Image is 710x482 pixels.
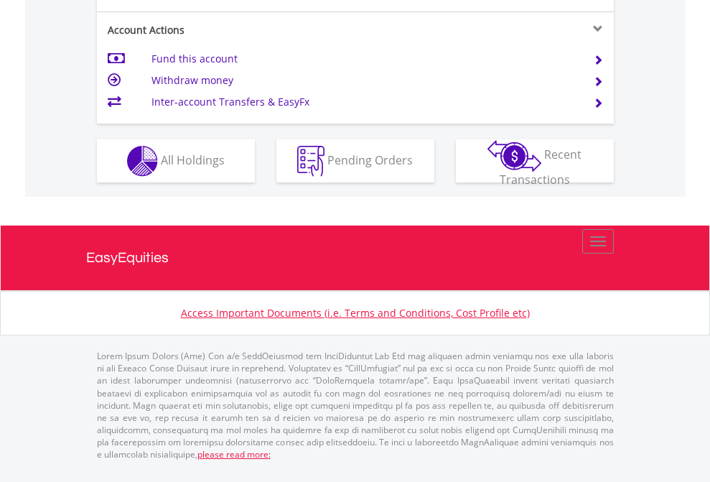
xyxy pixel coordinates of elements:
[97,350,614,460] p: Lorem Ipsum Dolors (Ame) Con a/e SeddOeiusmod tem InciDiduntut Lab Etd mag aliquaen admin veniamq...
[151,91,576,113] td: Inter-account Transfers & EasyFx
[456,139,614,182] button: Recent Transactions
[197,448,271,460] a: please read more:
[86,226,625,290] a: EasyEquities
[97,139,255,182] button: All Holdings
[161,152,225,167] span: All Holdings
[127,146,158,177] img: holdings-wht.png
[151,48,576,70] td: Fund this account
[327,152,413,167] span: Pending Orders
[487,140,541,172] img: transactions-zar-wht.png
[181,306,530,320] a: Access Important Documents (i.e. Terms and Conditions, Cost Profile etc)
[297,146,324,177] img: pending_instructions-wht.png
[97,23,355,37] div: Account Actions
[276,139,434,182] button: Pending Orders
[151,70,576,91] td: Withdraw money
